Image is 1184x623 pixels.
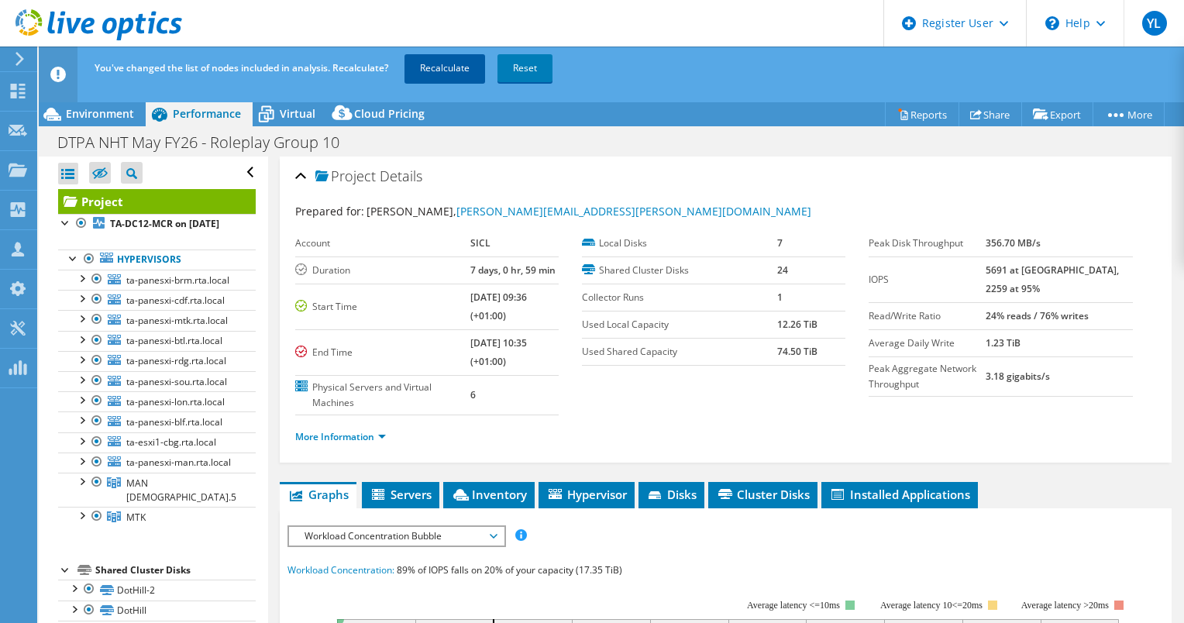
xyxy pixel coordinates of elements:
[404,54,485,82] a: Recalculate
[295,299,470,315] label: Start Time
[58,601,256,621] a: DotHill
[126,334,222,347] span: ta-panesxi-btl.rta.local
[95,561,256,580] div: Shared Cluster Disks
[295,204,364,219] label: Prepared for:
[58,310,256,330] a: ta-panesxi-mtk.rta.local
[747,600,840,611] tspan: Average latency <=10ms
[367,204,811,219] span: [PERSON_NAME],
[497,54,552,82] a: Reset
[58,391,256,411] a: ta-panesxi-lon.rta.local
[885,102,959,126] a: Reports
[869,336,986,351] label: Average Daily Write
[58,432,256,453] a: ta-esxi1-cbg.rta.local
[58,473,256,507] a: MAN 6.5
[869,361,986,392] label: Peak Aggregate Network Throughput
[380,167,422,185] span: Details
[1021,102,1093,126] a: Export
[295,345,470,360] label: End Time
[280,106,315,121] span: Virtual
[582,344,777,360] label: Used Shared Capacity
[295,380,470,411] label: Physical Servers and Virtual Machines
[451,487,527,502] span: Inventory
[777,318,817,331] b: 12.26 TiB
[869,236,986,251] label: Peak Disk Throughput
[986,263,1119,295] b: 5691 at [GEOGRAPHIC_DATA], 2259 at 95%
[58,270,256,290] a: ta-panesxi-brm.rta.local
[986,336,1021,349] b: 1.23 TiB
[869,272,986,287] label: IOPS
[582,317,777,332] label: Used Local Capacity
[354,106,425,121] span: Cloud Pricing
[66,106,134,121] span: Environment
[646,487,697,502] span: Disks
[986,370,1050,383] b: 3.18 gigabits/s
[58,214,256,234] a: TA-DC12-MCR on [DATE]
[295,430,386,443] a: More Information
[126,375,227,388] span: ta-panesxi-sou.rta.local
[295,236,470,251] label: Account
[58,411,256,432] a: ta-panesxi-blf.rta.local
[126,314,228,327] span: ta-panesxi-mtk.rta.local
[470,236,490,250] b: SICL
[959,102,1022,126] a: Share
[95,61,388,74] span: You've changed the list of nodes included in analysis. Recalculate?
[1093,102,1165,126] a: More
[126,395,225,408] span: ta-panesxi-lon.rta.local
[777,291,783,304] b: 1
[126,435,216,449] span: ta-esxi1-cbg.rta.local
[582,263,777,278] label: Shared Cluster Disks
[58,189,256,214] a: Project
[986,236,1041,250] b: 356.70 MB/s
[777,263,788,277] b: 24
[173,106,241,121] span: Performance
[777,345,817,358] b: 74.50 TiB
[126,456,231,469] span: ta-panesxi-man.rta.local
[297,527,496,546] span: Workload Concentration Bubble
[126,415,222,429] span: ta-panesxi-blf.rta.local
[287,487,349,502] span: Graphs
[370,487,432,502] span: Servers
[716,487,810,502] span: Cluster Disks
[829,487,970,502] span: Installed Applications
[58,507,256,527] a: MTK
[287,563,394,577] span: Workload Concentration:
[58,580,256,600] a: DotHill-2
[869,308,986,324] label: Read/Write Ratio
[1045,16,1059,30] svg: \n
[1021,600,1108,611] text: Average latency >20ms
[456,204,811,219] a: [PERSON_NAME][EMAIL_ADDRESS][PERSON_NAME][DOMAIN_NAME]
[58,331,256,351] a: ta-panesxi-btl.rta.local
[1142,11,1167,36] span: YL
[58,453,256,473] a: ta-panesxi-man.rta.local
[295,263,470,278] label: Duration
[986,309,1089,322] b: 24% reads / 76% writes
[126,274,229,287] span: ta-panesxi-brm.rta.local
[470,336,527,368] b: [DATE] 10:35 (+01:00)
[582,236,777,251] label: Local Disks
[777,236,783,250] b: 7
[546,487,627,502] span: Hypervisor
[397,563,622,577] span: 89% of IOPS falls on 20% of your capacity (17.35 TiB)
[470,388,476,401] b: 6
[58,290,256,310] a: ta-panesxi-cdf.rta.local
[470,263,556,277] b: 7 days, 0 hr, 59 min
[50,134,363,151] h1: DTPA NHT May FY26 - Roleplay Group 10
[126,477,236,504] span: MAN [DEMOGRAPHIC_DATA].5
[582,290,777,305] label: Collector Runs
[58,351,256,371] a: ta-panesxi-rdg.rta.local
[880,600,983,611] tspan: Average latency 10<=20ms
[110,217,219,230] b: TA-DC12-MCR on [DATE]
[58,371,256,391] a: ta-panesxi-sou.rta.local
[470,291,527,322] b: [DATE] 09:36 (+01:00)
[126,354,226,367] span: ta-panesxi-rdg.rta.local
[58,250,256,270] a: Hypervisors
[315,169,376,184] span: Project
[126,511,146,524] span: MTK
[126,294,225,307] span: ta-panesxi-cdf.rta.local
